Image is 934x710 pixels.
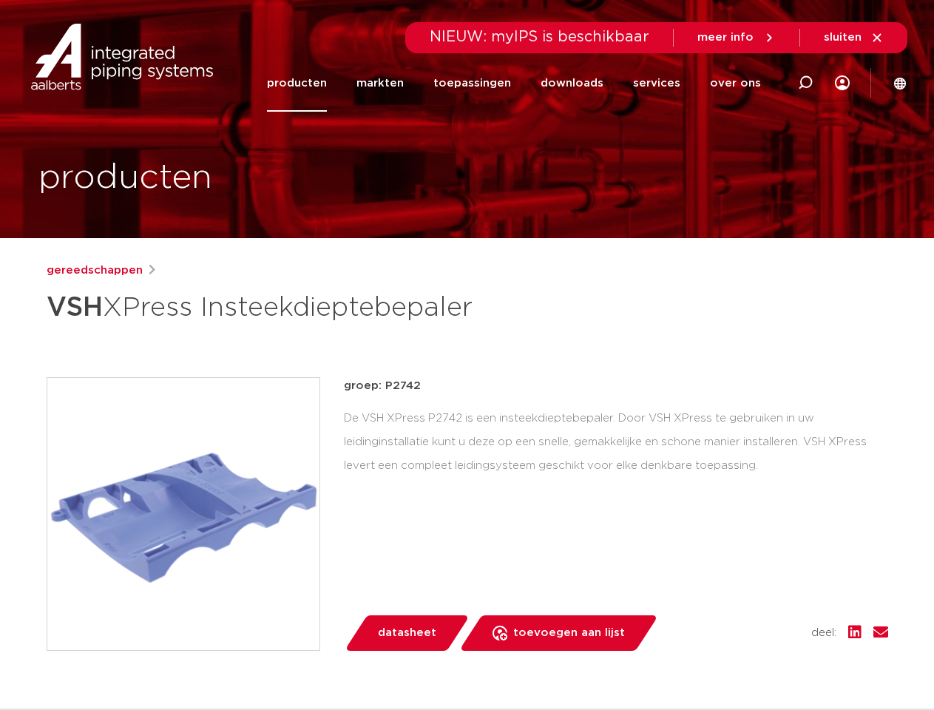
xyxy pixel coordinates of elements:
a: datasheet [344,615,470,651]
h1: producten [38,155,212,202]
img: Product Image for VSH XPress Insteekdieptebepaler [47,378,319,650]
a: services [633,55,680,112]
nav: Menu [267,55,761,112]
a: producten [267,55,327,112]
h1: XPress Insteekdieptebepaler [47,285,602,330]
span: sluiten [824,32,862,43]
a: gereedschappen [47,262,143,280]
span: deel: [811,624,836,642]
a: meer info [697,31,776,44]
span: meer info [697,32,754,43]
a: sluiten [824,31,884,44]
div: my IPS [835,67,850,99]
a: downloads [541,55,603,112]
a: toepassingen [433,55,511,112]
a: over ons [710,55,761,112]
span: datasheet [378,621,436,645]
span: NIEUW: myIPS is beschikbaar [430,30,649,44]
a: markten [356,55,404,112]
strong: VSH [47,294,103,321]
div: De VSH XPress P2742 is een insteekdieptebepaler. Door VSH XPress te gebruiken in uw leidinginstal... [344,407,888,478]
p: groep: P2742 [344,377,888,395]
span: toevoegen aan lijst [513,621,625,645]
